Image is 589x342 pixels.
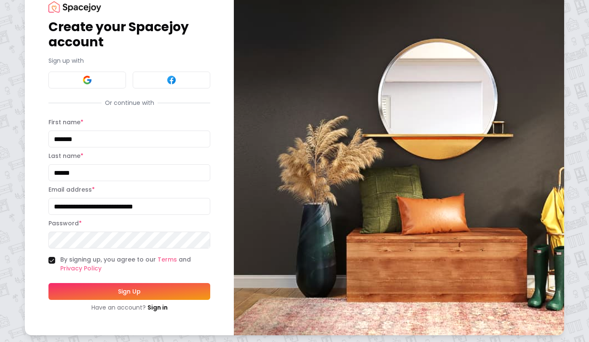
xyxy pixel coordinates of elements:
p: Sign up with [48,56,210,65]
img: Google signin [82,75,92,85]
a: Sign in [147,303,168,312]
button: Sign Up [48,283,210,300]
a: Terms [158,255,177,264]
label: By signing up, you agree to our and [60,255,210,273]
label: Email address [48,185,95,194]
a: Privacy Policy [60,264,102,273]
div: Have an account? [48,303,210,312]
img: Spacejoy Logo [48,1,101,13]
label: Password [48,219,82,227]
label: Last name [48,152,83,160]
img: Facebook signin [166,75,177,85]
label: First name [48,118,83,126]
span: Or continue with [102,99,158,107]
h1: Create your Spacejoy account [48,19,210,50]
